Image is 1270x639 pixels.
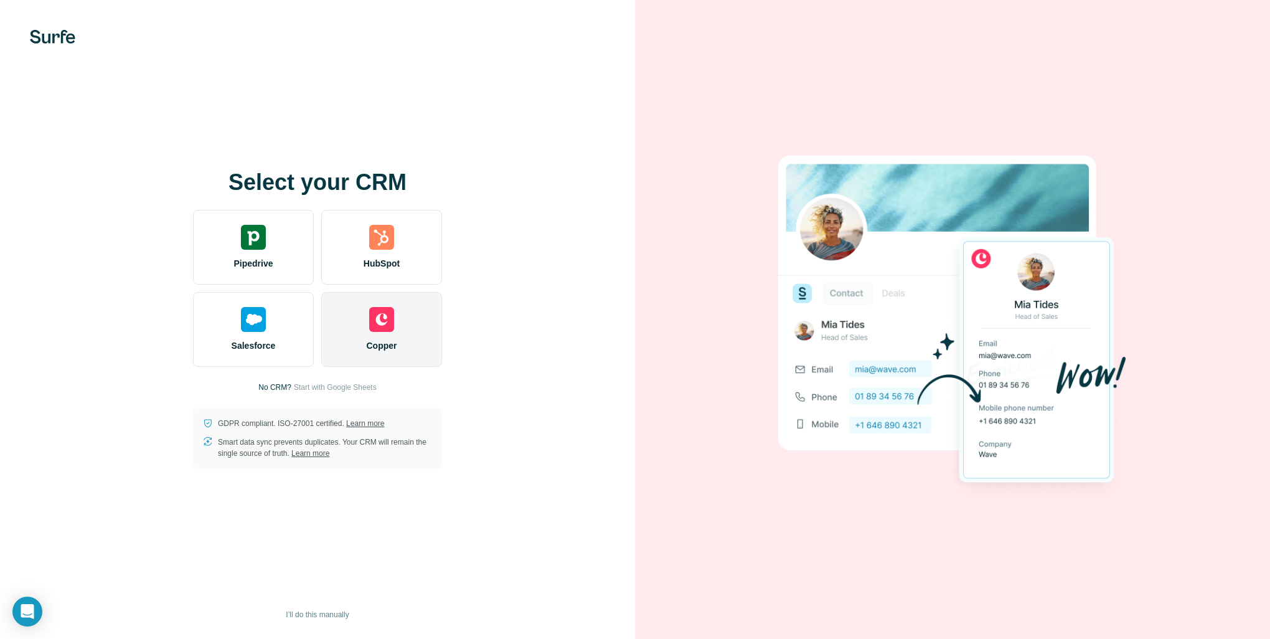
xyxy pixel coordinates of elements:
span: I’ll do this manually [286,609,349,620]
a: Learn more [346,419,384,428]
span: Copper [367,339,397,352]
img: copper's logo [369,307,394,332]
p: Smart data sync prevents duplicates. Your CRM will remain the single source of truth. [218,437,432,459]
p: GDPR compliant. ISO-27001 certified. [218,418,384,429]
h1: Select your CRM [193,170,442,195]
img: pipedrive's logo [241,225,266,250]
span: Pipedrive [233,257,273,270]
a: Learn more [291,449,329,458]
img: hubspot's logo [369,225,394,250]
img: Surfe's logo [30,30,75,44]
span: Salesforce [232,339,276,352]
p: No CRM? [258,382,291,393]
img: salesforce's logo [241,307,266,332]
img: COPPER image [778,135,1127,504]
div: Open Intercom Messenger [12,597,42,627]
button: Start with Google Sheets [294,382,377,393]
span: HubSpot [364,257,400,270]
button: I’ll do this manually [277,605,357,624]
